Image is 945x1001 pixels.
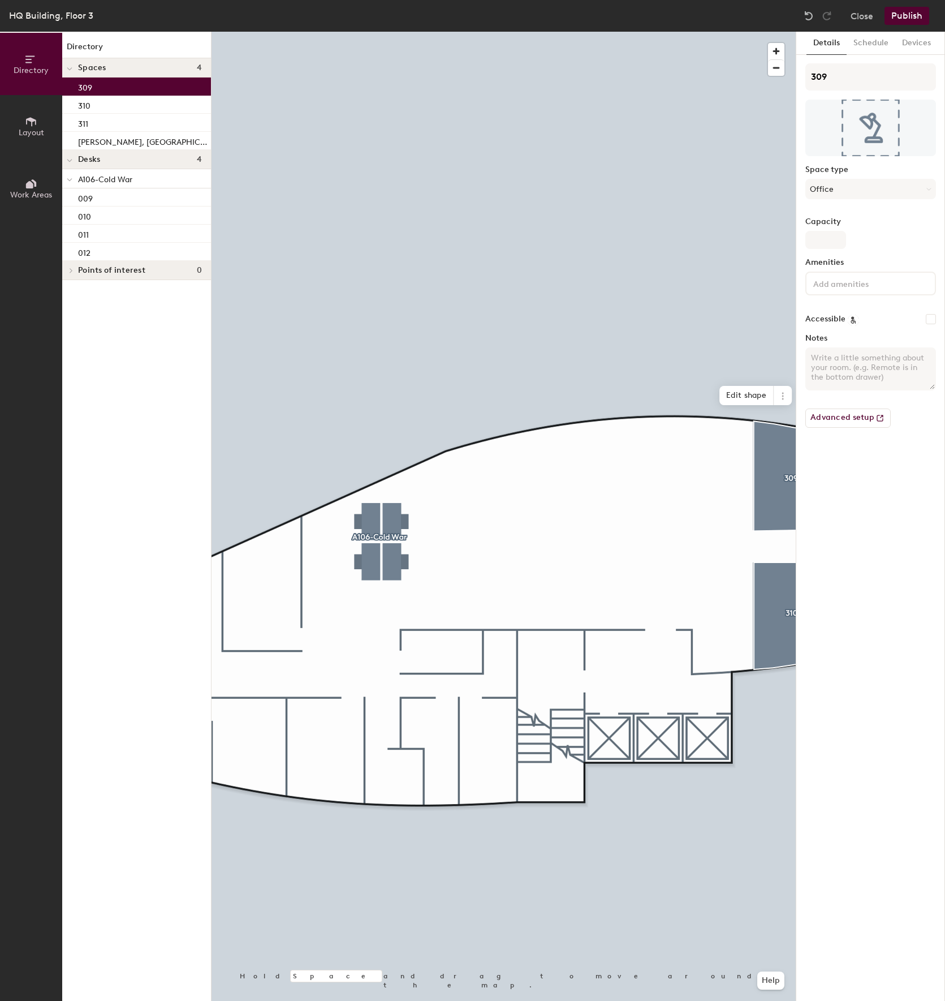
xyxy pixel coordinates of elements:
span: Directory [14,66,49,75]
span: Points of interest [78,266,145,275]
img: The space named 309 [805,100,936,156]
input: Add amenities [811,276,913,290]
img: Redo [821,10,832,22]
span: 4 [197,63,202,72]
p: 012 [78,245,90,258]
p: [PERSON_NAME], [GEOGRAPHIC_DATA], 312 [78,134,209,147]
span: Layout [19,128,44,138]
span: 4 [197,155,202,164]
button: Schedule [847,32,895,55]
img: Undo [803,10,814,22]
button: Devices [895,32,938,55]
span: 0 [197,266,202,275]
p: 309 [78,80,92,93]
label: Notes [805,334,936,343]
button: Help [757,972,784,990]
span: Spaces [78,63,106,72]
p: 009 [78,191,93,204]
p: 311 [78,116,88,129]
label: Space type [805,165,936,174]
label: Amenities [805,258,936,267]
div: HQ Building, Floor 3 [9,8,93,23]
span: Work Areas [10,190,52,200]
button: Advanced setup [805,409,891,428]
label: Accessible [805,315,845,324]
span: Desks [78,155,100,164]
p: 011 [78,227,89,240]
span: Edit shape [719,386,774,405]
span: A106-Cold War [78,175,132,184]
h1: Directory [62,41,211,58]
button: Close [851,7,873,25]
label: Capacity [805,217,936,226]
p: 010 [78,209,91,222]
button: Publish [884,7,929,25]
button: Office [805,179,936,199]
p: 310 [78,98,90,111]
button: Details [806,32,847,55]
